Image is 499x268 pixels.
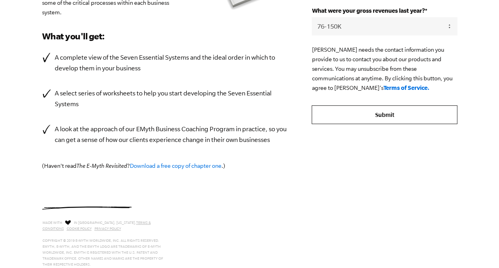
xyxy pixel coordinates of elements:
p: A look at the approach of our EMyth Business Coaching Program in practice, so you can get a sense... [55,124,288,145]
a: Download a free copy of chapter one [130,163,222,169]
iframe: Chat Widget [459,230,499,268]
a: Cookie Policy [67,227,92,231]
p: [PERSON_NAME] needs the contact information you provide to us to contact you about our products a... [312,45,457,93]
p: A complete view of the Seven Essential Systems and the ideal order in which to develop them in yo... [55,52,288,74]
span: What were your gross revenues last year? [312,7,424,14]
em: The E-Myth Revisited [77,163,127,169]
a: Terms of Service. [383,84,429,91]
p: (Haven't read ? .) [42,161,288,171]
p: Made with in [GEOGRAPHIC_DATA], [US_STATE]. Copyright © 2019 E-Myth Worldwide, Inc. All rights re... [42,219,168,268]
a: Terms & Conditions [42,221,151,231]
a: Privacy Policy [94,227,121,231]
h3: What you'll get: [42,30,288,43]
img: Love [65,220,71,225]
p: A select series of worksheets to help you start developing the Seven Essential Systems [55,88,288,109]
input: Submit [312,105,457,124]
